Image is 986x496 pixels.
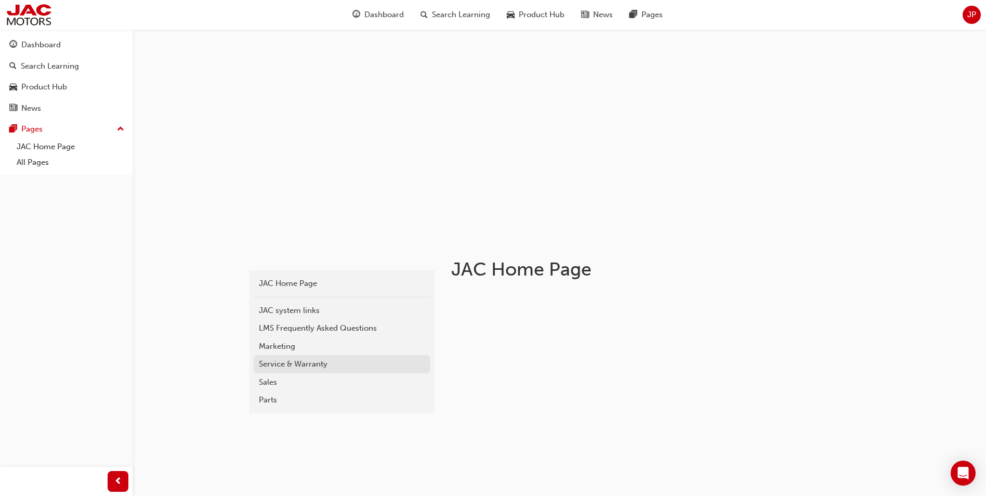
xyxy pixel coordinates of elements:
[9,62,17,71] span: search-icon
[4,99,128,118] a: News
[344,4,412,25] a: guage-iconDashboard
[254,373,430,391] a: Sales
[4,120,128,139] button: Pages
[254,319,430,337] a: LMS Frequently Asked Questions
[259,394,425,406] div: Parts
[21,60,79,72] div: Search Learning
[21,102,41,114] div: News
[9,104,17,113] span: news-icon
[519,9,564,21] span: Product Hub
[117,123,124,136] span: up-icon
[21,39,61,51] div: Dashboard
[254,337,430,356] a: Marketing
[259,305,425,317] div: JAC system links
[581,8,589,21] span: news-icon
[432,9,490,21] span: Search Learning
[507,8,515,21] span: car-icon
[4,33,128,120] button: DashboardSearch LearningProduct HubNews
[621,4,671,25] a: pages-iconPages
[259,278,425,290] div: JAC Home Page
[12,139,128,155] a: JAC Home Page
[364,9,404,21] span: Dashboard
[9,41,17,50] span: guage-icon
[259,322,425,334] div: LMS Frequently Asked Questions
[352,8,360,21] span: guage-icon
[9,125,17,134] span: pages-icon
[641,9,663,21] span: Pages
[967,9,976,21] span: JP
[4,57,128,76] a: Search Learning
[21,123,43,135] div: Pages
[254,391,430,409] a: Parts
[259,358,425,370] div: Service & Warranty
[498,4,573,25] a: car-iconProduct Hub
[451,258,792,281] h1: JAC Home Page
[5,3,52,27] img: jac-portal
[951,461,976,486] div: Open Intercom Messenger
[420,8,428,21] span: search-icon
[254,275,430,293] a: JAC Home Page
[573,4,621,25] a: news-iconNews
[4,35,128,55] a: Dashboard
[593,9,613,21] span: News
[114,475,122,488] span: prev-icon
[963,6,981,24] button: JP
[4,77,128,97] a: Product Hub
[629,8,637,21] span: pages-icon
[254,302,430,320] a: JAC system links
[12,154,128,171] a: All Pages
[9,83,17,92] span: car-icon
[412,4,498,25] a: search-iconSearch Learning
[254,355,430,373] a: Service & Warranty
[259,341,425,353] div: Marketing
[21,81,67,93] div: Product Hub
[259,376,425,388] div: Sales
